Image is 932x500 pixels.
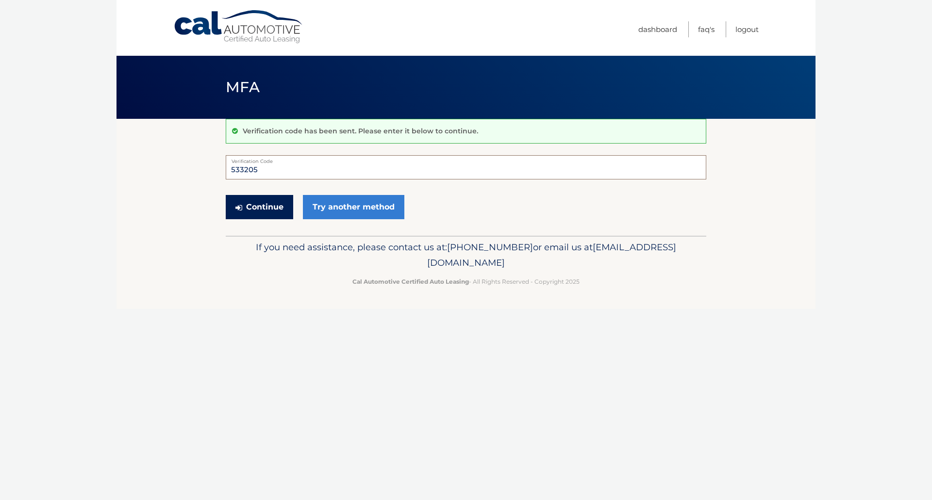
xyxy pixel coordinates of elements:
span: MFA [226,78,260,96]
a: FAQ's [698,21,715,37]
a: Cal Automotive [173,10,304,44]
p: - All Rights Reserved - Copyright 2025 [232,276,700,287]
a: Dashboard [638,21,677,37]
span: [EMAIL_ADDRESS][DOMAIN_NAME] [427,242,676,268]
strong: Cal Automotive Certified Auto Leasing [352,278,469,285]
p: Verification code has been sent. Please enter it below to continue. [243,127,478,135]
button: Continue [226,195,293,219]
label: Verification Code [226,155,706,163]
a: Logout [735,21,759,37]
p: If you need assistance, please contact us at: or email us at [232,240,700,271]
span: [PHONE_NUMBER] [447,242,533,253]
a: Try another method [303,195,404,219]
input: Verification Code [226,155,706,179]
